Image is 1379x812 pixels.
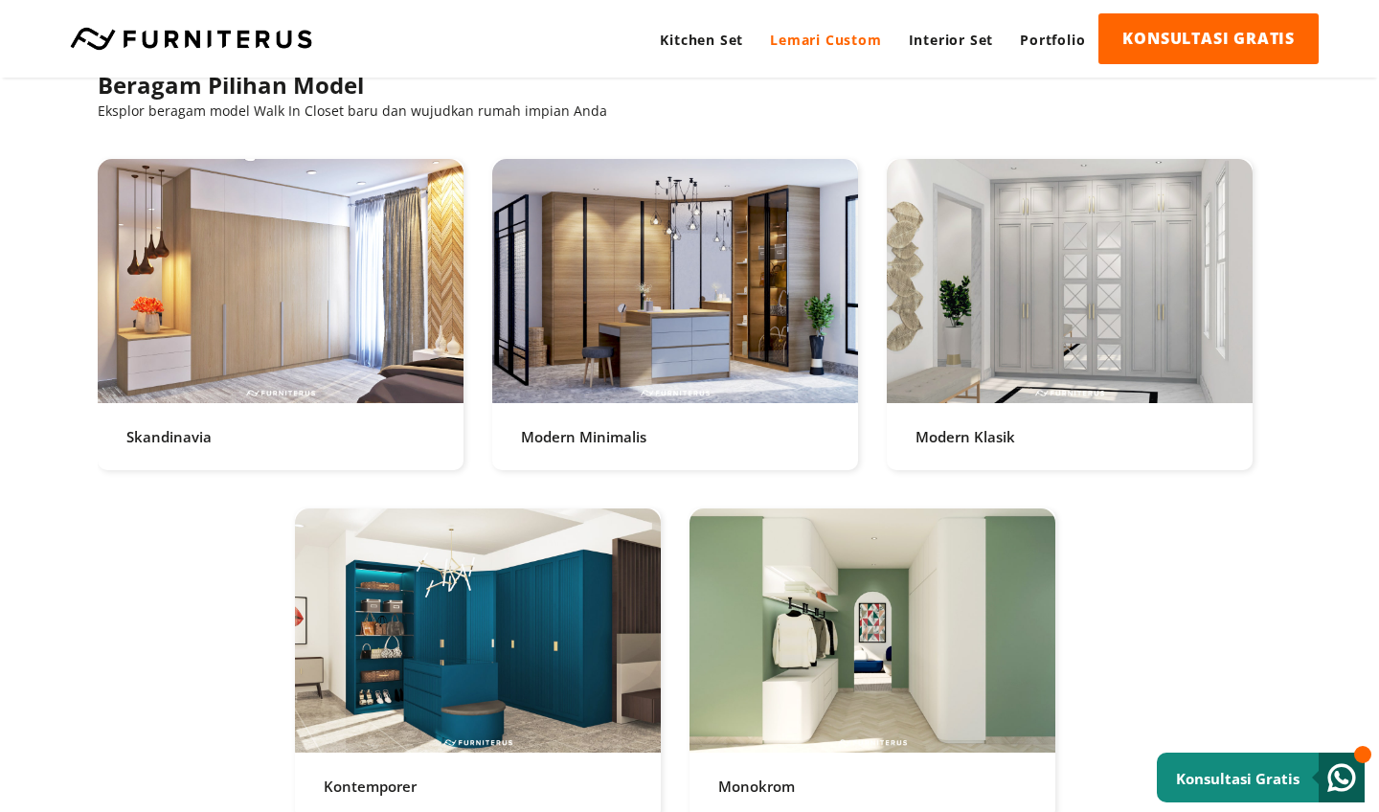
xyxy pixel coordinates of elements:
a: KONSULTASI GRATIS [1098,13,1319,64]
p: Eksplor beragam model Walk In Closet baru dan wujudkan rumah impian Anda [98,101,1281,121]
a: Kitchen Set [646,13,757,66]
a: Interior Set [895,13,1007,66]
small: Konsultasi Gratis [1176,769,1300,788]
a: Konsultasi Gratis [1157,753,1365,802]
a: Lemari Custom [757,13,894,66]
h2: Beragam Pilihan Model [98,69,1281,101]
a: Portfolio [1006,13,1098,66]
